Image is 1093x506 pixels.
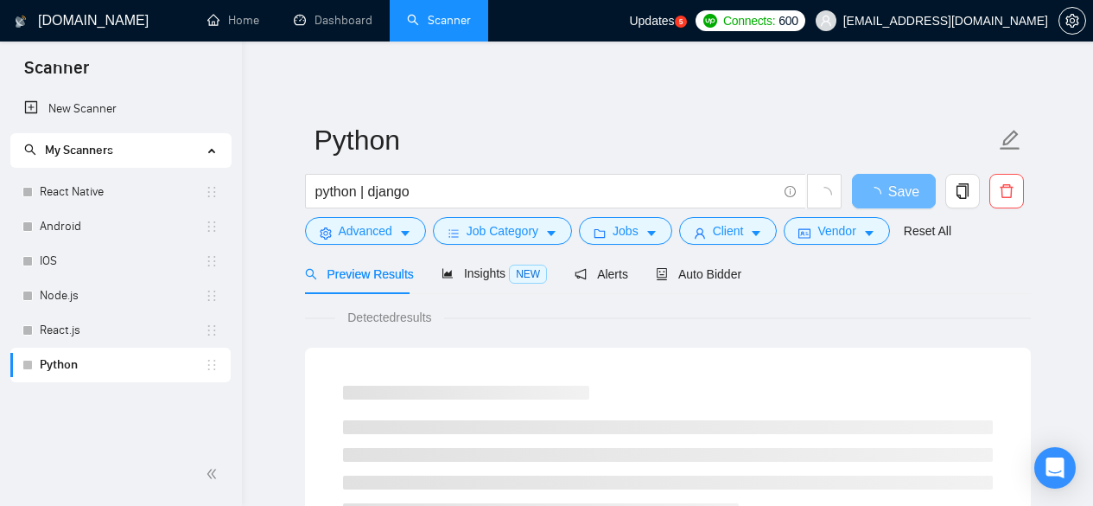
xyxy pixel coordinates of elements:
li: Node.js [10,279,231,313]
span: loading [867,187,888,201]
button: setting [1058,7,1086,35]
span: My Scanners [24,143,113,157]
span: holder [205,323,219,337]
span: edit [999,129,1021,151]
span: 600 [778,11,798,30]
span: notification [575,268,587,280]
span: user [694,227,706,240]
span: Jobs [613,221,639,240]
span: My Scanners [45,143,113,157]
span: Detected results [335,308,443,327]
span: folder [594,227,606,240]
a: searchScanner [407,13,471,28]
a: New Scanner [24,92,217,126]
span: loading [817,187,832,202]
span: info-circle [785,186,796,197]
span: area-chart [442,267,454,279]
li: IOS [10,244,231,279]
span: delete [990,183,1023,199]
span: Preview Results [305,267,414,281]
span: search [305,268,317,280]
li: New Scanner [10,92,231,126]
span: holder [205,254,219,268]
span: Job Category [467,221,538,240]
button: copy [945,174,980,208]
span: robot [656,268,668,280]
span: holder [205,220,219,234]
span: holder [205,289,219,303]
span: Save [888,181,919,202]
span: Connects: [723,11,775,30]
a: Android [40,209,205,244]
input: Search Freelance Jobs... [315,181,777,202]
a: React.js [40,313,205,348]
li: React Native [10,175,231,209]
span: copy [946,183,979,199]
span: caret-down [399,227,411,240]
input: Scanner name... [315,118,995,162]
span: bars [448,227,460,240]
a: dashboardDashboard [294,13,372,28]
a: Node.js [40,279,205,313]
a: IOS [40,244,205,279]
a: setting [1058,14,1086,28]
span: Client [713,221,744,240]
button: idcardVendorcaret-down [784,217,889,245]
span: NEW [509,265,547,284]
a: Reset All [904,221,951,240]
span: caret-down [545,227,557,240]
span: Vendor [817,221,855,240]
div: Open Intercom Messenger [1034,447,1076,489]
button: Save [852,174,936,208]
span: double-left [206,465,223,483]
span: Alerts [575,267,628,281]
span: user [820,15,832,27]
a: homeHome [207,13,259,28]
span: setting [320,227,332,240]
span: search [24,144,36,156]
img: upwork-logo.png [703,14,717,28]
span: caret-down [750,227,762,240]
span: holder [205,185,219,199]
button: barsJob Categorycaret-down [433,217,572,245]
li: React.js [10,313,231,348]
img: logo [15,8,27,35]
span: Auto Bidder [656,267,741,281]
button: settingAdvancedcaret-down [305,217,426,245]
span: Scanner [10,55,103,92]
li: Android [10,209,231,244]
span: Advanced [339,221,392,240]
li: Python [10,348,231,382]
span: Updates [629,14,674,28]
button: userClientcaret-down [679,217,778,245]
span: setting [1059,14,1085,28]
span: Insights [442,266,547,280]
text: 5 [678,18,683,26]
a: Python [40,348,205,382]
span: caret-down [645,227,658,240]
span: holder [205,358,219,372]
span: idcard [798,227,810,240]
button: delete [989,174,1024,208]
a: React Native [40,175,205,209]
button: folderJobscaret-down [579,217,672,245]
span: caret-down [863,227,875,240]
a: 5 [675,16,687,28]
